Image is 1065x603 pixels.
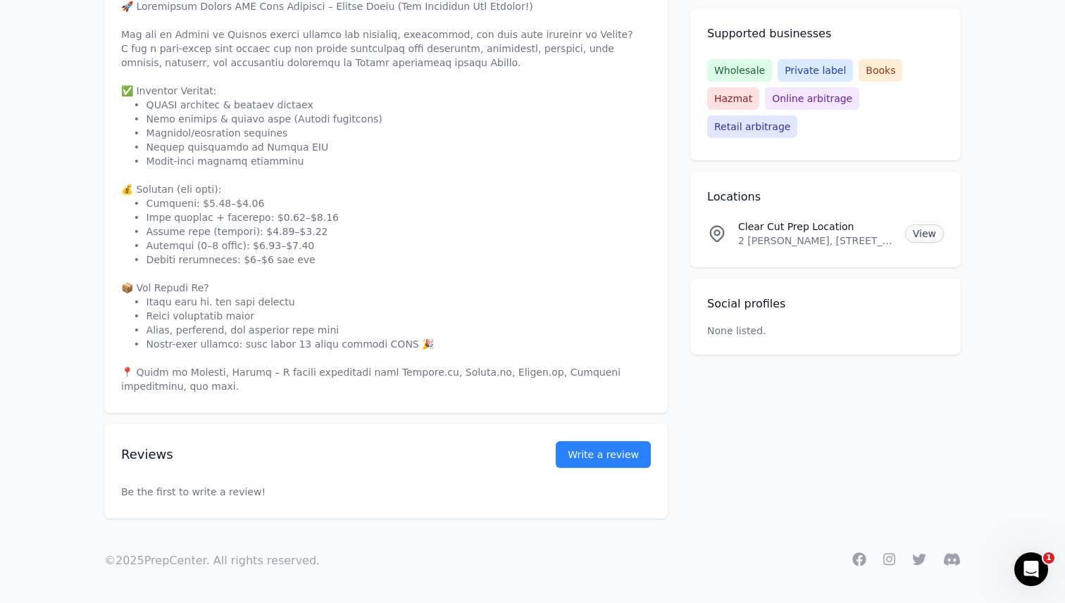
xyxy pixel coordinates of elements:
[556,441,651,468] button: Write a review
[121,445,511,464] h2: Reviews
[121,457,651,527] p: Be the first to write a review!
[707,189,944,205] h2: Locations
[707,296,944,312] h2: Social profiles
[707,59,772,82] span: Wholesale
[859,59,902,82] span: Books
[707,87,759,110] span: Hazmat
[1043,552,1054,564] span: 1
[707,324,766,338] p: None listed.
[1014,552,1048,586] iframe: Intercom live chat
[905,224,944,243] a: View
[778,59,853,82] span: Private label
[765,87,859,110] span: Online arbitrage
[738,220,894,234] p: Clear Cut Prep Location
[707,25,944,42] h2: Supported businesses
[738,234,894,248] p: 2 [PERSON_NAME], [STREET_ADDRESS]
[104,552,320,569] p: © 2025 PrepCenter. All rights reserved.
[707,115,797,138] span: Retail arbitrage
